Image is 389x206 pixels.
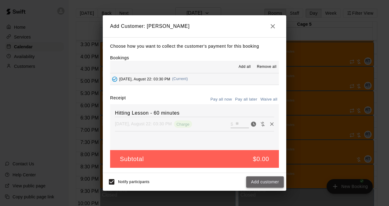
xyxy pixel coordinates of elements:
[253,155,269,163] h5: $0.00
[239,64,251,70] span: Add all
[115,109,274,117] h6: Hitting Lesson - 60 minutes
[209,95,234,104] button: Pay all now
[234,95,259,104] button: Pay all later
[235,62,254,72] button: Add all
[172,77,188,81] span: (Current)
[267,120,276,129] button: Remove
[115,121,172,127] p: [DATE], August 22: 03:30 PM
[249,121,258,126] span: Pay now
[231,121,233,127] p: $
[110,73,279,85] button: Added - Collect Payment[DATE], August 22: 03:30 PM(Current)
[257,64,276,70] span: Remove all
[110,75,119,84] button: Added - Collect Payment
[110,55,129,60] label: Bookings
[258,121,267,126] span: Waive payment
[259,95,279,104] button: Waive all
[246,176,284,188] button: Add customer
[254,62,279,72] button: Remove all
[110,42,279,50] p: Choose how you want to collect the customer's payment for this booking
[120,155,144,163] h5: Subtotal
[118,180,150,184] span: Notify participants
[119,77,170,81] span: [DATE], August 22: 03:30 PM
[110,95,126,104] label: Receipt
[103,15,286,37] h2: Add Customer: [PERSON_NAME]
